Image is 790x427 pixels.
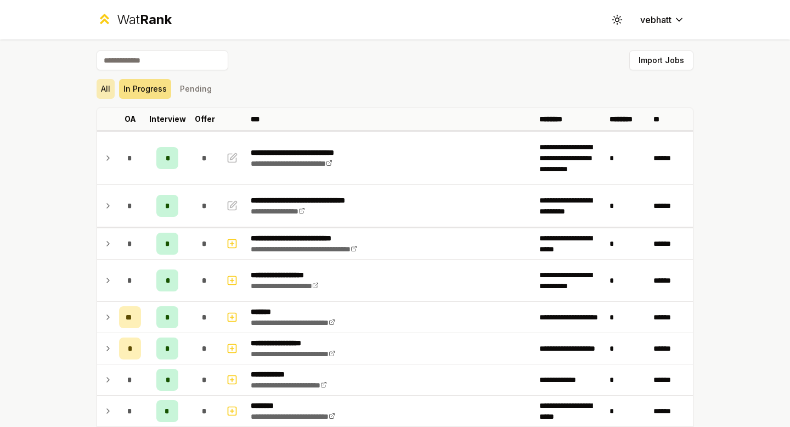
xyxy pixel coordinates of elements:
a: WatRank [97,11,172,29]
button: Pending [176,79,216,99]
p: OA [125,114,136,125]
button: vebhatt [631,10,693,30]
button: In Progress [119,79,171,99]
span: vebhatt [640,13,672,26]
button: Import Jobs [629,50,693,70]
span: Rank [140,12,172,27]
button: All [97,79,115,99]
p: Interview [149,114,186,125]
div: Wat [117,11,172,29]
p: Offer [195,114,215,125]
